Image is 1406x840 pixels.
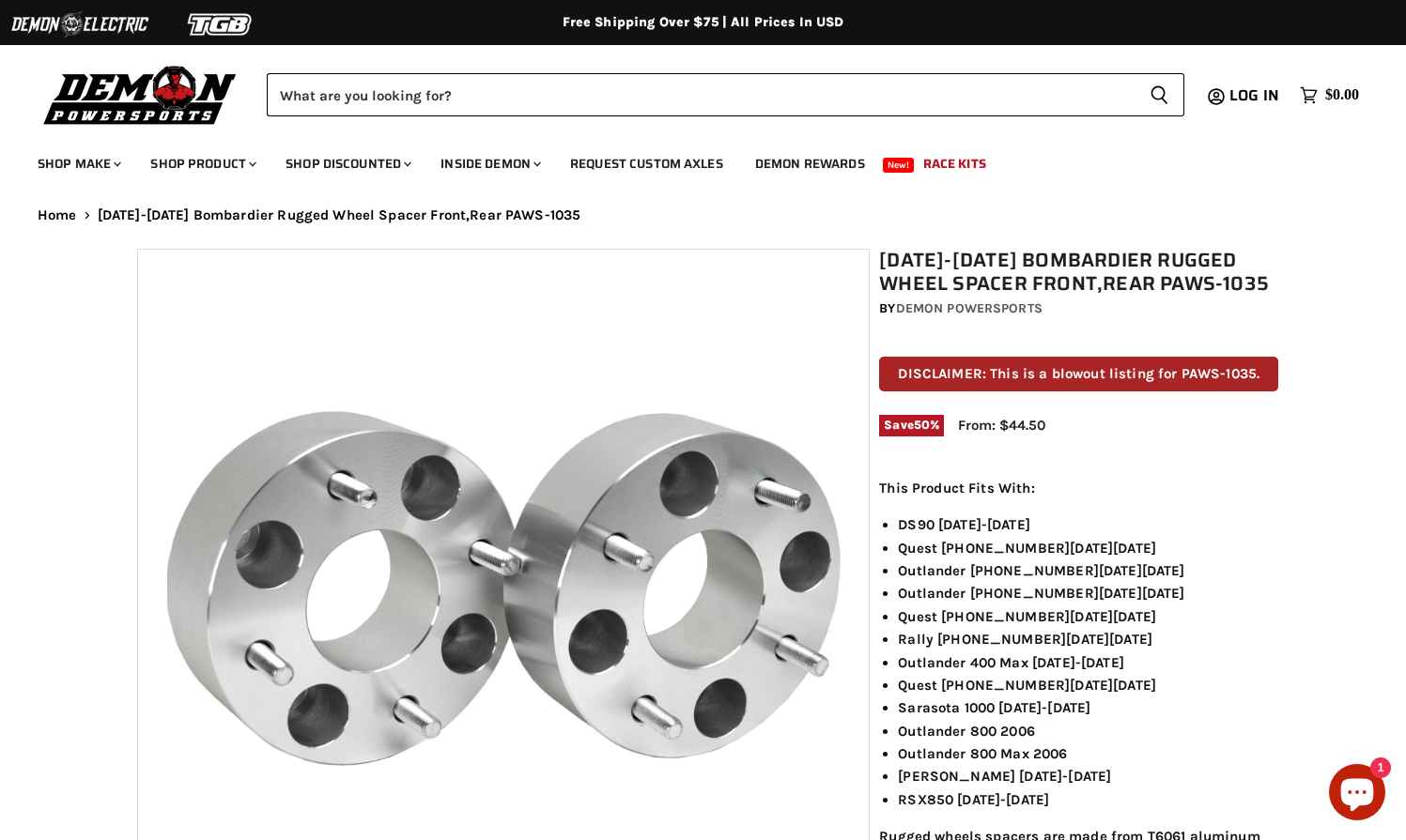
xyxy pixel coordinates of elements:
[909,145,1000,183] a: Race Kits
[898,720,1278,742] li: Outlander 800 2006
[898,605,1278,628] li: Quest [PHONE_NUMBER][DATE][DATE]
[271,145,423,183] a: Shop Discounted
[898,742,1278,765] li: Outlander 800 Max 2006
[898,537,1278,559] li: Quest [PHONE_NUMBER][DATE][DATE]
[883,158,915,173] span: New!
[150,7,291,42] img: TGB Logo 2
[38,61,243,128] img: Demon Powersports
[898,765,1278,787] li: [PERSON_NAME] [DATE]-[DATE]
[741,145,879,183] a: Demon Rewards
[879,477,1278,499] p: This Product Fits With:
[898,628,1278,650] li: Rally [PHONE_NUMBER][DATE][DATE]
[556,145,737,183] a: Request Custom Axles
[136,145,268,183] a: Shop Product
[1290,82,1368,109] a: $0.00
[879,298,1278,319] div: by
[1229,84,1279,107] span: Log in
[1135,73,1184,116] button: Search
[38,207,77,223] a: Home
[1221,87,1290,104] a: Log in
[898,651,1278,674] li: Outlander 400 Max [DATE]-[DATE]
[879,357,1278,391] p: DISCLAIMER: This is a blowout listing for PAWS-1035.
[898,788,1278,811] li: RSX850 [DATE]-[DATE]
[898,674,1278,696] li: Quest [PHONE_NUMBER][DATE][DATE]
[1323,764,1391,825] inbox-online-store-chat: Shopify online store chat
[23,137,1354,183] ul: Main menu
[23,145,132,183] a: Shop Make
[426,145,552,183] a: Inside Demon
[898,513,1278,536] li: DS90 [DATE]-[DATE]
[98,207,581,223] span: [DATE]-[DATE] Bombardier Rugged Wheel Spacer Front,Rear PAWS-1035
[1325,86,1359,104] span: $0.00
[958,417,1045,434] span: From: $44.50
[898,696,1278,719] li: Sarasota 1000 [DATE]-[DATE]
[267,73,1135,116] input: Search
[267,73,1184,116] form: Product
[914,418,930,432] span: 50
[879,415,944,435] span: Save %
[9,7,150,42] img: Demon Electric Logo 2
[896,300,1043,316] a: Demon Powersports
[898,559,1278,582] li: Outlander [PHONE_NUMBER][DATE][DATE]
[879,249,1278,296] h1: [DATE]-[DATE] Bombardier Rugged Wheel Spacer Front,Rear PAWS-1035
[898,582,1278,604] li: Outlander [PHONE_NUMBER][DATE][DATE]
